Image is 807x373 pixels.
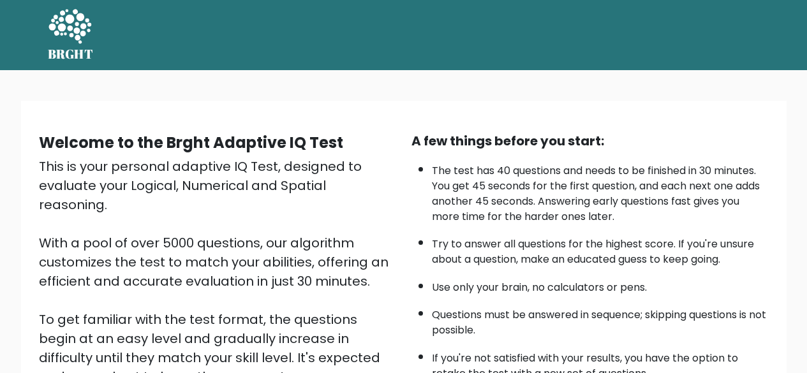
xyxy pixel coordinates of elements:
li: Use only your brain, no calculators or pens. [432,274,769,295]
div: A few things before you start: [411,131,769,150]
h5: BRGHT [48,47,94,62]
li: Questions must be answered in sequence; skipping questions is not possible. [432,301,769,338]
a: BRGHT [48,5,94,65]
li: The test has 40 questions and needs to be finished in 30 minutes. You get 45 seconds for the firs... [432,157,769,224]
li: Try to answer all questions for the highest score. If you're unsure about a question, make an edu... [432,230,769,267]
b: Welcome to the Brght Adaptive IQ Test [39,132,343,153]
